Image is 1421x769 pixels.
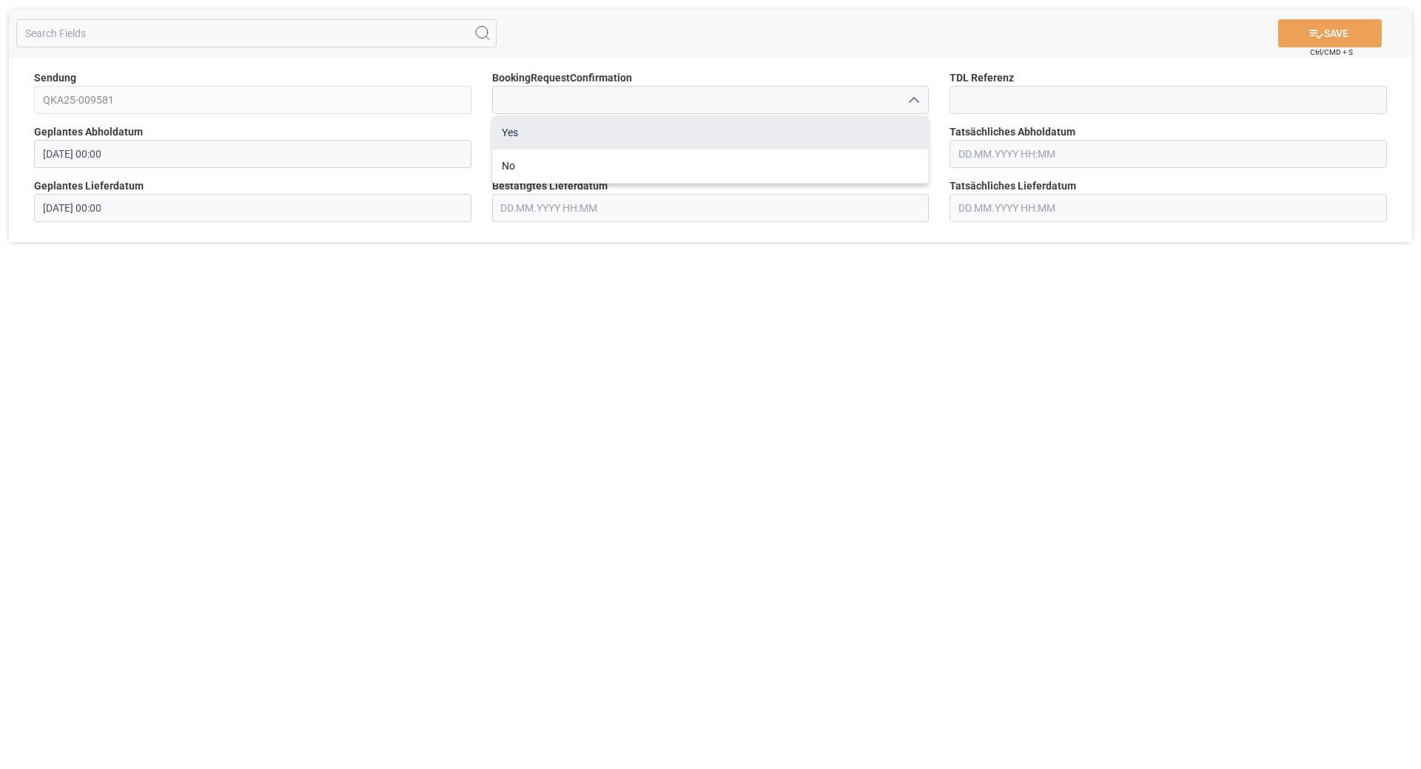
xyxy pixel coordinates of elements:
span: Tatsächliches Abholdatum [950,124,1075,140]
span: Sendung [34,70,76,86]
input: DD.MM.YYYY HH:MM [34,140,471,168]
button: close menu [901,89,924,112]
span: TDL Referenz [950,70,1014,86]
div: No [493,150,929,183]
div: Yes [493,116,929,150]
input: DD.MM.YYYY HH:MM [950,194,1387,222]
span: Geplantes Abholdatum [34,124,143,140]
span: Bestätigtes Lieferdatum [492,178,608,194]
span: Ctrl/CMD + S [1310,47,1353,58]
input: DD.MM.YYYY HH:MM [950,140,1387,168]
input: DD.MM.YYYY HH:MM [492,194,930,222]
button: SAVE [1278,19,1382,47]
span: BookingRequestConfirmation [492,70,632,86]
input: DD.MM.YYYY HH:MM [34,194,471,222]
span: Geplantes Lieferdatum [34,178,144,194]
span: Tatsächliches Lieferdatum [950,178,1076,194]
input: Search Fields [16,19,497,47]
